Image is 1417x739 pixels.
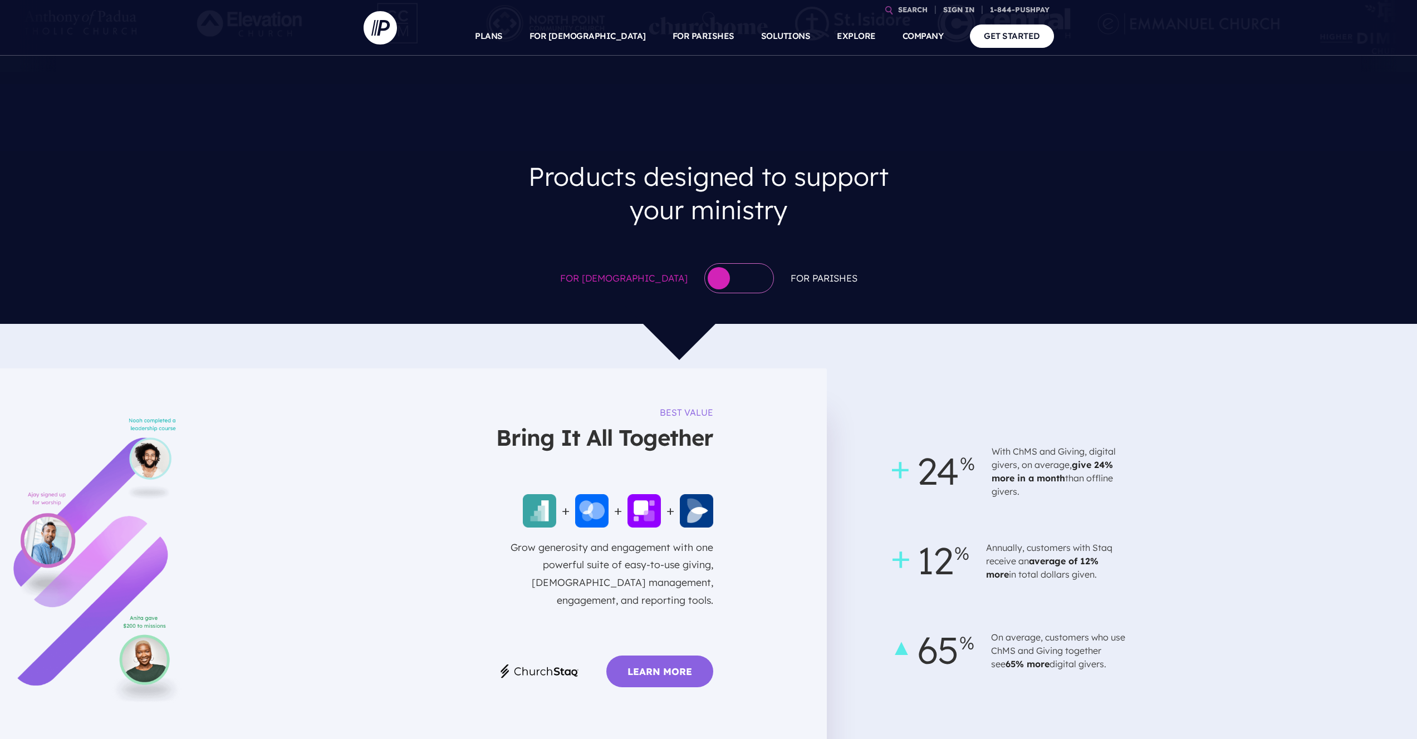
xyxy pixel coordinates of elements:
span: For [DEMOGRAPHIC_DATA] [560,270,688,287]
span: 12 [898,527,964,594]
a: COMPANY [903,17,944,56]
h3: Bring It All Together [496,423,713,461]
p: Grow generosity and engagement with one powerful suite of easy-to-use giving, [DEMOGRAPHIC_DATA] ... [491,539,713,643]
img: icon_insights-bckgrnd-600x600-1.png [680,494,713,528]
p: Annually, customers with Staq receive an in total dollars given. [986,536,1125,585]
span: + [556,499,576,523]
span: 24 [898,437,969,505]
a: Learn More [606,656,713,687]
img: icon_giving-bckgrnd-600x600-1.png [523,494,556,528]
a: FOR [DEMOGRAPHIC_DATA] [529,17,646,56]
a: EXPLORE [837,17,876,56]
a: GET STARTED [970,24,1054,47]
a: PLANS [475,17,503,56]
span: 65 [898,617,969,684]
span: + [609,499,628,523]
p: With ChMS and Giving, digital givers, on average, than offline givers. [992,440,1131,502]
b: 65% more [1006,658,1050,669]
a: SOLUTIONS [761,17,811,56]
h6: BEST VALUE [660,402,713,423]
p: On average, customers who use ChMS and Giving together see digital givers. [991,626,1130,675]
a: FOR PARISHES [673,17,734,56]
span: + [661,499,680,523]
img: icon_apps-bckgrnd-600x600-1.png [627,494,661,528]
img: icon_chms-bckgrnd-600x600-1.png [575,494,609,528]
h3: Products designed to support your ministry [500,151,918,235]
b: give 24% more in a month [992,459,1113,484]
b: average of 12% more [986,555,1099,580]
span: For Parishes [791,270,857,287]
img: churchstaq-logo.png [501,664,578,678]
